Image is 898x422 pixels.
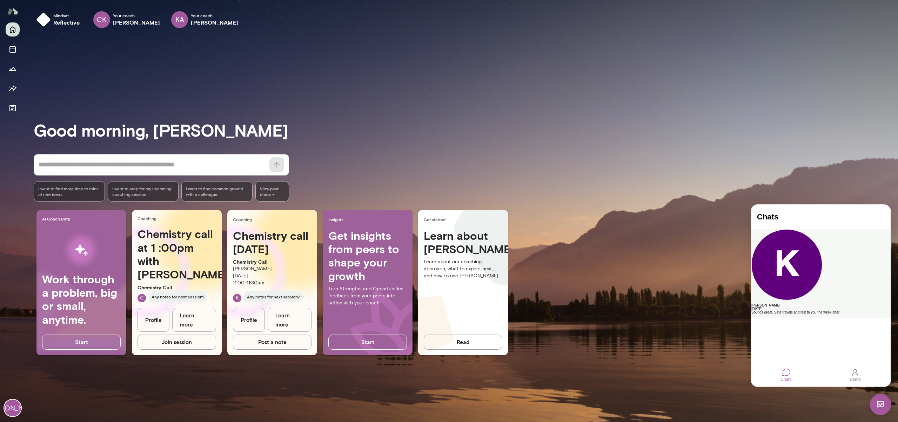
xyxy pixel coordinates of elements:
[34,120,898,140] h3: Good morning, [PERSON_NAME]
[93,11,110,28] div: CK
[6,7,133,17] h4: Chats
[50,228,113,272] img: AI Workflows
[100,163,108,172] div: Users
[328,285,407,306] p: Turn Strengths and Opportunities feedback from your peers into action with your coach.
[6,81,20,95] button: Insights
[38,186,100,197] span: I want to find more time to think of new ideas
[113,18,160,27] h6: [PERSON_NAME]
[233,229,311,256] h4: Chemistry call [DATE]
[6,62,20,76] button: Growth Plan
[138,308,169,332] a: Profile
[31,163,39,172] div: Chats
[7,5,18,18] img: Mento
[42,216,123,222] span: AI Coach Beta
[6,22,20,37] button: Home
[166,8,243,31] div: KAYour coach[PERSON_NAME]
[233,308,265,332] a: Profile
[328,229,407,283] h4: Get insights from peers to shape your growth
[29,172,40,177] div: Chats
[138,335,216,349] button: Join session
[88,8,165,31] div: CKYour coach[PERSON_NAME]
[34,8,86,31] button: Mindsetreflective
[244,291,302,302] span: Any notes for next session?
[424,335,502,349] button: Read
[233,279,311,286] p: 11:00 - 11:30am
[328,217,410,222] span: Insights
[233,272,311,279] p: [DATE]
[42,335,121,349] button: Start
[328,335,407,349] button: Start
[149,291,207,302] span: Any notes for next session?
[34,181,105,202] div: I want to find more time to think of new ideas
[138,284,216,291] p: Chemistry Call
[138,216,219,221] span: Coaching
[181,181,253,202] div: I want to find common ground with a colleague
[424,258,502,279] p: Learn about our coaching approach, what to expect next, and how to use [PERSON_NAME].
[233,294,241,302] div: K
[233,265,311,272] p: [PERSON_NAME]
[6,42,20,56] button: Sessions
[138,227,216,281] h4: Chemistry call at 1 :00pm with [PERSON_NAME]
[424,217,505,222] span: Get started
[108,181,179,202] div: I want to prep for my upcoming coaching session
[191,18,238,27] h6: [PERSON_NAME]
[138,294,146,302] div: C
[4,400,21,416] div: [PERSON_NAME]
[233,335,311,349] button: Post a note
[255,181,289,202] span: View past chats ->
[233,217,314,222] span: Coaching
[112,186,174,197] span: I want to prep for my upcoming coaching session
[99,172,109,177] div: Users
[42,272,121,327] h4: Work through a problem, big or small, anytime.
[268,308,311,332] a: Learn more
[113,13,160,18] span: Your coach
[53,18,80,27] h6: reflective
[186,186,248,197] span: I want to find common ground with a colleague
[6,101,20,115] button: Documents
[36,13,51,27] img: mindset
[424,229,502,256] h4: Learn about [PERSON_NAME]
[191,13,238,18] span: Your coach
[171,11,188,28] div: KA
[172,308,216,332] a: Learn more
[233,258,311,265] p: Chemistry Call
[53,13,80,18] span: Mindset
